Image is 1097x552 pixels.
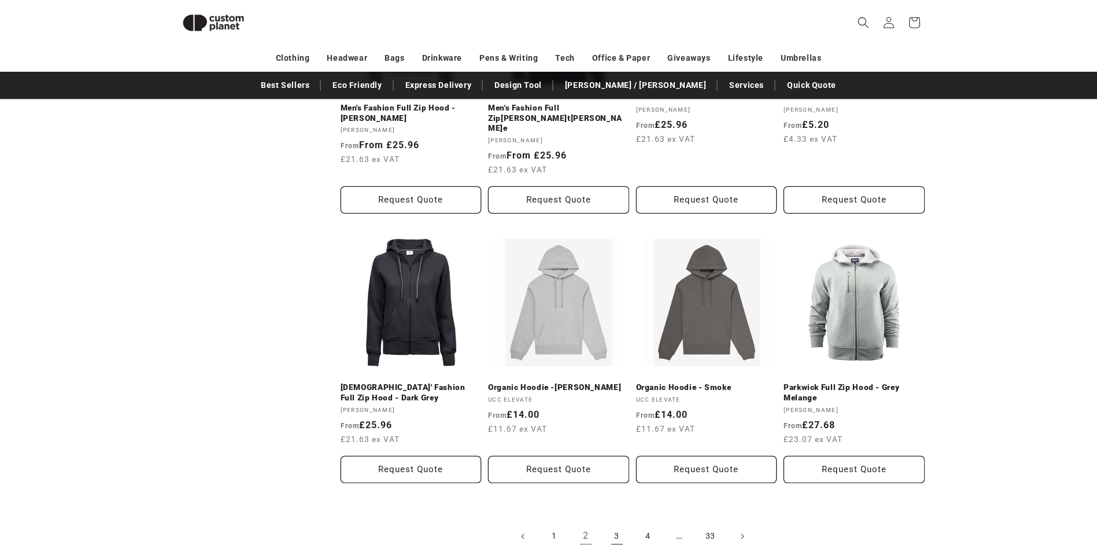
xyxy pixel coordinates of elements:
span: … [667,524,692,549]
a: Organic Hoodie - Smoke [636,382,777,393]
a: Drinkware [422,48,462,68]
button: Request Quote [636,456,777,483]
a: Services [723,75,770,95]
button: Request Quote [784,186,925,214]
a: Bags [385,48,404,68]
a: [DEMOGRAPHIC_DATA]' Fashion Full Zip Hood - Dark Grey [341,382,482,403]
button: Request Quote [341,186,482,214]
a: Giveaways [667,48,710,68]
a: Lifestyle [728,48,763,68]
button: Request Quote [488,456,629,483]
a: Pens & Writing [479,48,538,68]
nav: Pagination [341,524,925,549]
a: Parkwick Full Zip Hood - Grey Melange [784,382,925,403]
span: £21.63 ex VAT [636,133,695,145]
div: [PERSON_NAME] [636,106,777,114]
a: Page 2 [573,524,599,549]
a: Express Delivery [400,75,478,95]
a: Page 3 [604,524,630,549]
button: Request Quote [341,456,482,483]
a: Tech [555,48,574,68]
a: Previous page [511,524,536,549]
a: Page 33 [698,524,723,549]
div: [PERSON_NAME] [784,106,925,114]
span: From [784,122,802,130]
a: Page 4 [636,524,661,549]
a: Men's Fashion Full Zip Hood -[PERSON_NAME] [341,103,482,123]
summary: Search [851,10,876,35]
a: [PERSON_NAME] / [PERSON_NAME] [559,75,712,95]
a: Next page [729,524,755,549]
img: Custom Planet [173,5,254,41]
strong: £5.20 [784,119,829,130]
span: £4.33 ex VAT [784,133,837,145]
a: Clothing [276,48,310,68]
strong: £25.96 [636,119,688,130]
a: Men's Fashion Full Zip[PERSON_NAME]t[PERSON_NAME]e [488,103,629,134]
span: From [636,122,655,130]
a: Page 1 [542,524,567,549]
button: Request Quote [636,186,777,214]
a: Best Sellers [255,75,315,95]
a: Headwear [327,48,367,68]
button: Request Quote [784,456,925,483]
a: Design Tool [489,75,548,95]
iframe: Chat Widget [904,427,1097,552]
a: Office & Paper [592,48,650,68]
a: Quick Quote [781,75,842,95]
a: Umbrellas [781,48,821,68]
a: Eco Friendly [327,75,387,95]
a: Organic Hoodie -[PERSON_NAME] [488,382,629,393]
button: Request Quote [488,186,629,214]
